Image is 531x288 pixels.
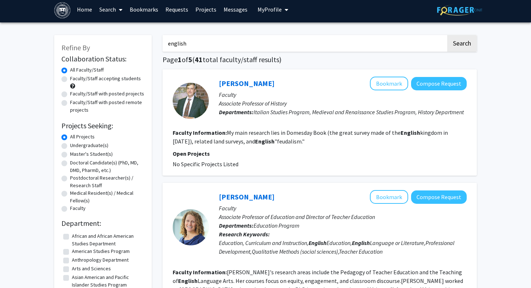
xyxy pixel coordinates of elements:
[352,239,370,246] b: English
[370,190,408,204] button: Add Danielle Igra to Bookmarks
[72,256,129,264] label: Anthropology Department
[219,238,467,256] div: Education, Curriculum and Instruction, Education, Language or Literature,Professional Development...
[173,129,448,145] fg-read-more: My main research lies in Domesday Book (the great survey made of the kingdom in [DATE]), related ...
[163,35,446,52] input: Search Keywords
[447,35,477,52] button: Search
[195,55,203,64] span: 41
[254,222,299,229] span: Education Program
[178,55,182,64] span: 1
[308,239,327,246] b: English
[163,55,477,64] h1: Page of ( total faculty/staff results)
[219,79,275,88] a: [PERSON_NAME]
[70,90,144,98] label: Faculty/Staff with posted projects
[411,77,467,90] button: Compose Request to William Kapelle
[70,133,95,141] label: All Projects
[219,90,467,99] p: Faculty
[61,121,144,130] h2: Projects Seeking:
[370,77,408,90] button: Add William Kapelle to Bookmarks
[70,159,144,174] label: Doctoral Candidate(s) (PhD, MD, DMD, PharmD, etc.)
[173,129,227,136] b: Faculty Information:
[411,190,467,204] button: Compose Request to Danielle Igra
[219,192,275,201] a: [PERSON_NAME]
[72,232,143,248] label: African and African American Studies Department
[258,6,282,13] span: My Profile
[437,4,482,16] img: ForagerOne Logo
[61,219,144,228] h2: Department:
[70,142,108,149] label: Undergraduate(s)
[61,43,90,52] span: Refine By
[54,2,70,18] img: Brandeis University Logo
[219,231,270,238] b: Research Keywords:
[70,99,144,114] label: Faculty/Staff with posted remote projects
[188,55,192,64] span: 5
[72,265,111,272] label: Arts and Sciences
[5,255,31,283] iframe: Chat
[255,138,275,145] b: English
[401,129,420,136] b: English
[173,268,227,276] b: Faculty Information:
[70,150,113,158] label: Master's Student(s)
[254,108,464,116] span: Italian Studies Program, Medieval and Renaissance Studies Program, History Department
[70,75,141,82] label: Faculty/Staff accepting students
[219,222,254,229] b: Departments:
[219,108,254,116] b: Departments:
[70,205,86,212] label: Faculty
[178,277,198,284] b: English
[70,66,104,74] label: All Faculty/Staff
[72,248,130,255] label: American Studies Program
[219,99,467,108] p: Associate Professor of History
[219,204,467,212] p: Faculty
[219,212,467,221] p: Associate Professor of Education and Director of Teacher Education
[70,189,144,205] label: Medical Resident(s) / Medical Fellow(s)
[70,174,144,189] label: Postdoctoral Researcher(s) / Research Staff
[173,149,467,158] p: Open Projects
[173,160,238,168] span: No Specific Projects Listed
[61,55,144,63] h2: Collaboration Status:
